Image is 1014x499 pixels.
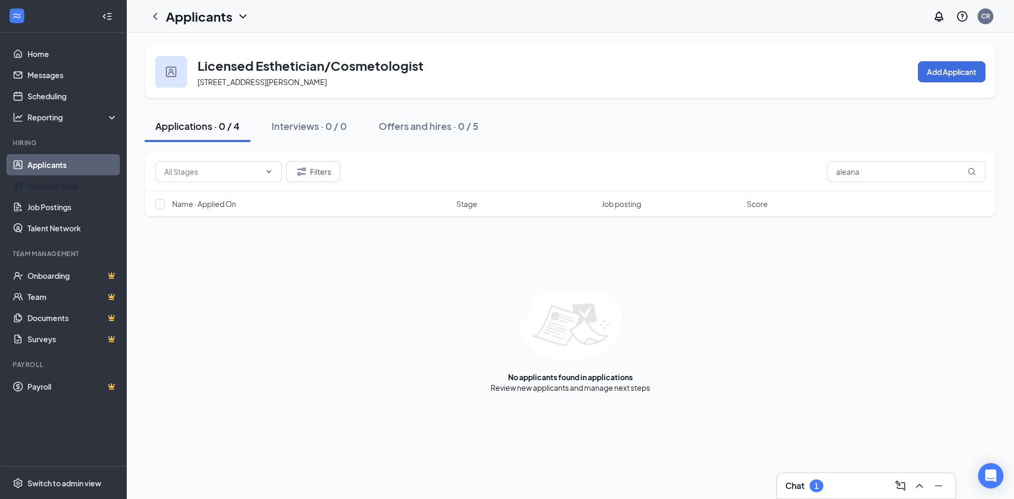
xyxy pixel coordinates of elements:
div: Review new applicants and manage next steps [491,382,650,393]
svg: ComposeMessage [894,479,907,492]
input: Search in applications [827,161,985,182]
a: Sourcing Tools [27,175,118,196]
svg: Analysis [13,112,23,123]
span: [STREET_ADDRESS][PERSON_NAME] [198,77,327,87]
a: Messages [27,64,118,86]
button: ComposeMessage [892,477,909,494]
span: Job posting [602,199,641,209]
svg: ChevronDown [237,10,249,23]
svg: Notifications [933,10,945,23]
h3: Chat [785,480,804,492]
a: Applicants [27,154,118,175]
svg: QuestionInfo [956,10,969,23]
div: Offers and hires · 0 / 5 [379,119,478,133]
div: Open Intercom Messenger [978,463,1003,488]
svg: WorkstreamLogo [12,11,22,21]
div: Reporting [27,112,118,123]
span: Name · Applied On [172,199,236,209]
a: Talent Network [27,218,118,239]
div: Payroll [13,360,116,369]
div: Team Management [13,249,116,258]
svg: ChevronUp [913,479,926,492]
a: OnboardingCrown [27,265,118,286]
a: TeamCrown [27,286,118,307]
svg: Filter [295,165,308,178]
a: Home [27,43,118,64]
button: Minimize [930,477,947,494]
input: All Stages [164,166,260,177]
button: Filter Filters [286,161,340,182]
span: Score [747,199,768,209]
div: Applications · 0 / 4 [155,119,240,133]
svg: Settings [13,478,23,488]
a: Scheduling [27,86,118,107]
button: Add Applicant [918,61,985,82]
svg: Minimize [932,479,945,492]
img: user icon [166,67,176,77]
div: 1 [814,482,819,491]
svg: ChevronDown [265,167,273,176]
span: Stage [456,199,477,209]
div: No applicants found in applications [508,372,633,382]
div: CR [981,12,990,21]
a: Job Postings [27,196,118,218]
h3: Licensed Esthetician/Cosmetologist [198,57,424,74]
h1: Applicants [166,7,232,25]
svg: ChevronLeft [149,10,162,23]
svg: MagnifyingGlass [968,167,976,176]
a: SurveysCrown [27,328,118,350]
div: Switch to admin view [27,478,101,488]
div: Hiring [13,138,116,147]
a: DocumentsCrown [27,307,118,328]
button: ChevronUp [911,477,928,494]
img: empty-state [519,290,622,361]
div: Interviews · 0 / 0 [271,119,347,133]
a: PayrollCrown [27,376,118,397]
svg: Collapse [102,11,112,22]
